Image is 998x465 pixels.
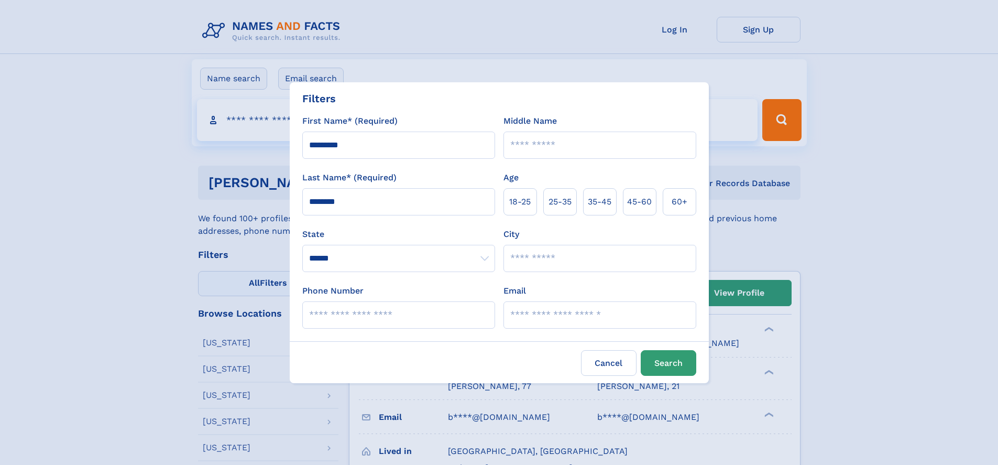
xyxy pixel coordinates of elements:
[627,196,652,208] span: 45‑60
[503,171,519,184] label: Age
[302,91,336,106] div: Filters
[672,196,687,208] span: 60+
[503,115,557,127] label: Middle Name
[581,350,637,376] label: Cancel
[509,196,531,208] span: 18‑25
[302,228,495,241] label: State
[588,196,611,208] span: 35‑45
[302,115,398,127] label: First Name* (Required)
[503,228,519,241] label: City
[302,285,364,297] label: Phone Number
[302,171,397,184] label: Last Name* (Required)
[549,196,572,208] span: 25‑35
[503,285,526,297] label: Email
[641,350,696,376] button: Search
